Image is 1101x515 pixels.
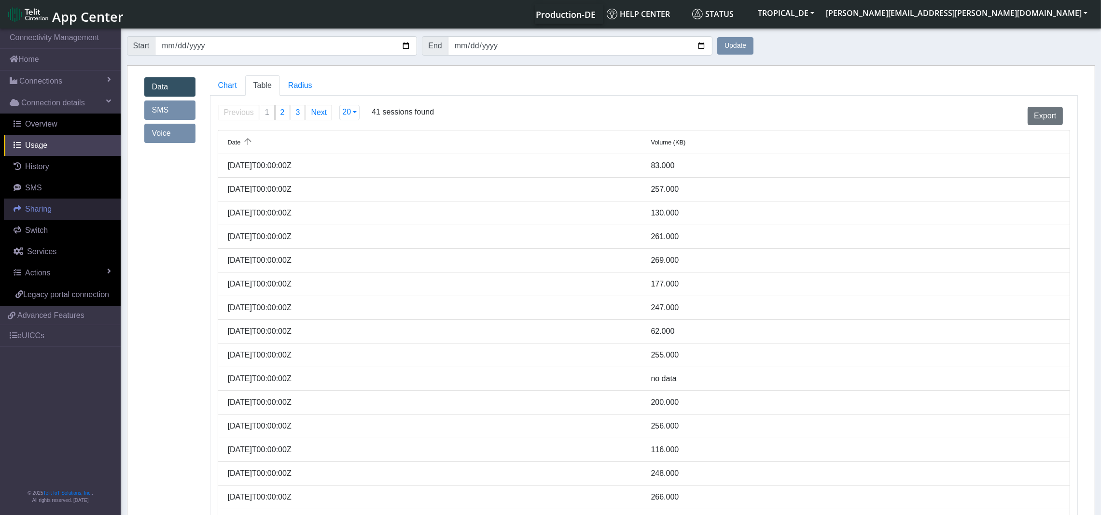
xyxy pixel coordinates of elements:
[717,37,753,55] button: Update
[1028,107,1062,125] button: Export
[4,156,121,177] a: History
[644,444,1067,456] div: 116.000
[752,4,820,22] button: TROPICAL_DE
[280,108,285,116] span: 2
[144,124,195,143] a: Voice
[296,108,300,116] span: 3
[607,9,670,19] span: Help center
[224,108,254,116] span: Previous
[221,326,644,337] div: [DATE]T00:00:00Z
[253,81,272,89] span: Table
[25,141,47,149] span: Usage
[4,220,121,241] a: Switch
[644,468,1067,479] div: 248.000
[4,114,121,135] a: Overview
[651,139,686,146] span: Volume (KB)
[339,105,360,120] button: 20
[644,420,1067,432] div: 256.000
[221,184,644,195] div: [DATE]T00:00:00Z
[535,4,595,24] a: Your current platform instance
[265,108,269,116] span: 1
[221,160,644,172] div: [DATE]T00:00:00Z
[603,4,688,24] a: Help center
[342,108,351,116] span: 20
[25,205,52,213] span: Sharing
[288,81,312,89] span: Radius
[644,349,1067,361] div: 255.000
[221,397,644,408] div: [DATE]T00:00:00Z
[19,75,62,87] span: Connections
[4,199,121,220] a: Sharing
[4,241,121,262] a: Services
[536,9,596,20] span: Production-DE
[692,9,734,19] span: Status
[644,491,1067,503] div: 266.000
[21,97,85,109] span: Connection details
[221,373,644,385] div: [DATE]T00:00:00Z
[4,177,121,199] a: SMS
[25,226,48,234] span: Switch
[25,184,42,192] span: SMS
[644,231,1067,243] div: 261.000
[8,7,48,22] img: logo-telit-cinterion-gw-new.png
[4,135,121,156] a: Usage
[644,302,1067,314] div: 247.000
[23,290,109,299] span: Legacy portal connection
[644,160,1067,172] div: 83.000
[17,310,84,321] span: Advanced Features
[644,207,1067,219] div: 130.000
[221,491,644,503] div: [DATE]T00:00:00Z
[221,207,644,219] div: [DATE]T00:00:00Z
[221,420,644,432] div: [DATE]T00:00:00Z
[4,262,121,284] a: Actions
[221,302,644,314] div: [DATE]T00:00:00Z
[644,184,1067,195] div: 257.000
[43,490,92,496] a: Telit IoT Solutions, Inc.
[25,120,57,128] span: Overview
[306,105,332,120] a: Next page
[607,9,617,19] img: knowledge.svg
[644,255,1067,266] div: 269.000
[144,100,195,120] a: SMS
[422,36,448,56] span: End
[221,278,644,290] div: [DATE]T00:00:00Z
[644,326,1067,337] div: 62.000
[228,139,241,146] span: Date
[25,162,49,171] span: History
[221,255,644,266] div: [DATE]T00:00:00Z
[221,231,644,243] div: [DATE]T00:00:00Z
[25,269,50,277] span: Actions
[692,9,703,19] img: status.svg
[688,4,752,24] a: Status
[52,8,124,26] span: App Center
[127,36,156,56] span: Start
[221,349,644,361] div: [DATE]T00:00:00Z
[27,247,56,256] span: Services
[144,77,195,97] a: Data
[219,105,333,120] ul: Pagination
[644,373,1067,385] div: no data
[8,4,122,25] a: App Center
[644,278,1067,290] div: 177.000
[221,468,644,479] div: [DATE]T00:00:00Z
[820,4,1093,22] button: [PERSON_NAME][EMAIL_ADDRESS][PERSON_NAME][DOMAIN_NAME]
[218,81,237,89] span: Chart
[372,106,434,133] span: 41 sessions found
[644,397,1067,408] div: 200.000
[210,75,1078,96] ul: Tabs
[221,444,644,456] div: [DATE]T00:00:00Z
